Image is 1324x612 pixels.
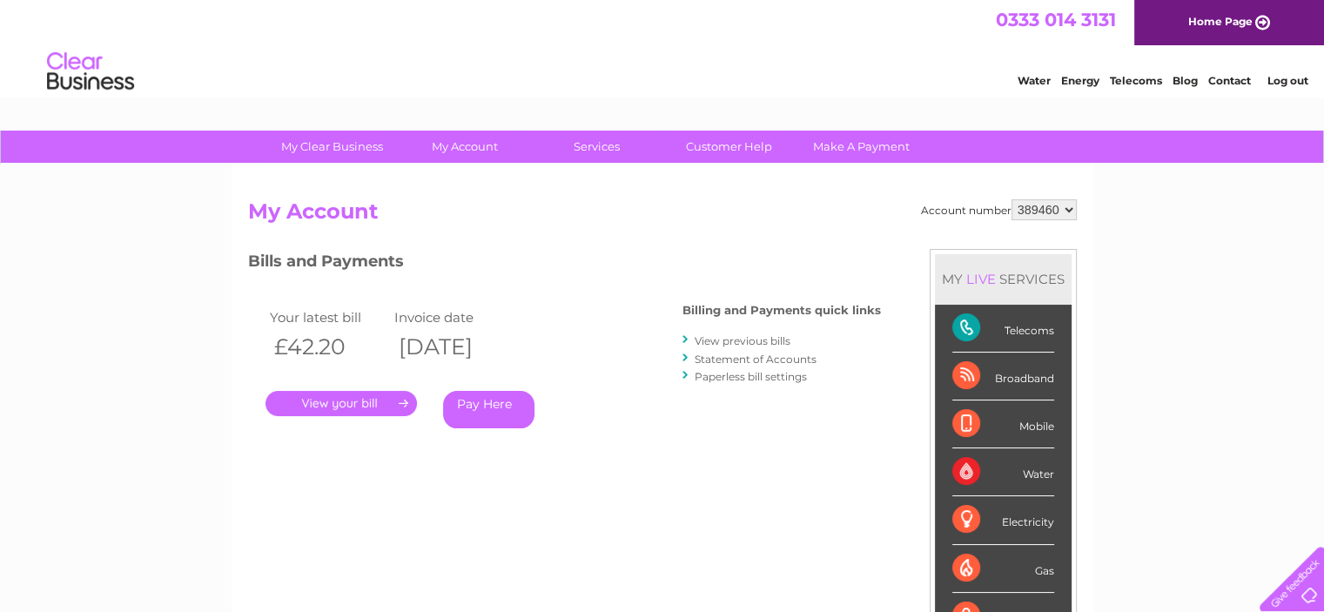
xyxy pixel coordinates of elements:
[390,329,515,365] th: [DATE]
[952,448,1054,496] div: Water
[695,370,807,383] a: Paperless bill settings
[1208,74,1251,87] a: Contact
[46,45,135,98] img: logo.png
[935,254,1072,304] div: MY SERVICES
[996,9,1116,30] a: 0333 014 3131
[265,306,391,329] td: Your latest bill
[1061,74,1099,87] a: Energy
[963,271,999,287] div: LIVE
[248,249,881,279] h3: Bills and Payments
[657,131,801,163] a: Customer Help
[921,199,1077,220] div: Account number
[1267,74,1307,87] a: Log out
[1110,74,1162,87] a: Telecoms
[790,131,933,163] a: Make A Payment
[248,199,1077,232] h2: My Account
[252,10,1074,84] div: Clear Business is a trading name of Verastar Limited (registered in [GEOGRAPHIC_DATA] No. 3667643...
[952,545,1054,593] div: Gas
[265,329,391,365] th: £42.20
[695,334,790,347] a: View previous bills
[952,496,1054,544] div: Electricity
[695,353,817,366] a: Statement of Accounts
[525,131,669,163] a: Services
[682,304,881,317] h4: Billing and Payments quick links
[265,391,417,416] a: .
[952,305,1054,353] div: Telecoms
[443,391,534,428] a: Pay Here
[952,353,1054,400] div: Broadband
[1173,74,1198,87] a: Blog
[1018,74,1051,87] a: Water
[390,306,515,329] td: Invoice date
[393,131,536,163] a: My Account
[260,131,404,163] a: My Clear Business
[952,400,1054,448] div: Mobile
